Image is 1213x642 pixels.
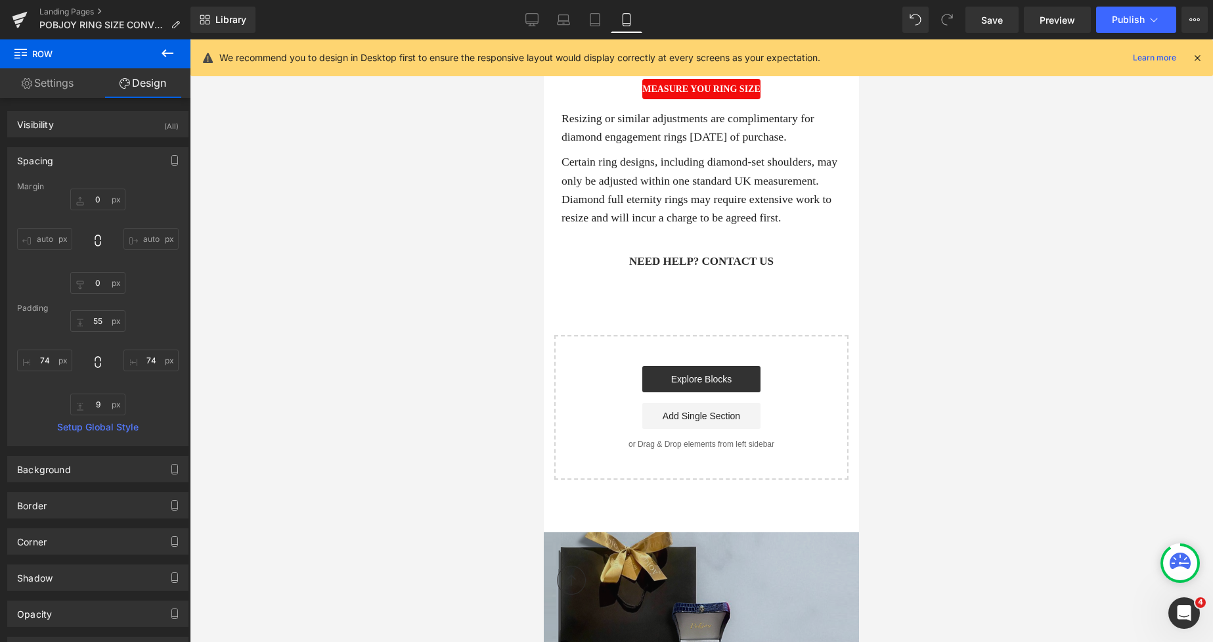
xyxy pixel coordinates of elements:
span: Publish [1112,14,1145,25]
a: Design [95,68,190,98]
a: Need help? Contact us [85,214,230,229]
span: 4 [1195,597,1206,608]
input: 0 [70,272,125,294]
a: Desktop [516,7,548,33]
iframe: Intercom live chat [1168,597,1200,629]
div: Opacity [17,601,52,620]
span: MEASURE YOU RING SIZE [99,45,217,55]
div: Shadow [17,565,53,584]
input: 0 [17,228,72,250]
span: Need help? Contact us [85,216,230,228]
input: 0 [17,350,72,371]
input: 0 [70,394,125,415]
a: Learn more [1128,50,1181,66]
button: Undo [902,7,929,33]
a: New Library [190,7,255,33]
a: Tablet [579,7,611,33]
div: Padding [17,304,179,313]
div: Background [17,457,71,475]
span: Save [981,13,1003,27]
span: Row [13,39,144,68]
input: 0 [70,189,125,210]
a: Mobile [611,7,642,33]
a: Landing Pages [39,7,190,17]
a: Laptop [548,7,579,33]
input: 0 [123,350,179,371]
div: Visibility [17,112,54,130]
p: Resizing or similar adjustments are complimentary for diamond engagement rings [DATE] of purchase. [18,70,300,106]
span: Library [215,14,246,26]
div: Spacing [17,148,53,166]
div: Margin [17,182,179,191]
a: Add Single Section [99,363,217,390]
button: More [1181,7,1208,33]
a: Explore Blocks [99,327,217,353]
span: POBJOY RING SIZE CONVERSION CHART [39,20,165,30]
a: Setup Global Style [17,422,179,432]
button: scroll top [13,526,42,555]
input: 0 [70,310,125,332]
span: Preview [1040,13,1075,27]
div: Border [17,493,47,511]
span: Certain ring designs, including diamond-set shoulders, may only be adjusted within one standard U... [18,116,294,185]
button: Publish [1096,7,1176,33]
a: Preview [1024,7,1091,33]
div: Corner [17,529,47,547]
a: MEASURE YOU RING SIZE [99,39,217,60]
input: 0 [123,228,179,250]
button: Redo [934,7,960,33]
p: We recommend you to design in Desktop first to ensure the responsive layout would display correct... [219,51,820,65]
div: (All) [164,112,179,133]
p: or Drag & Drop elements from left sidebar [32,400,284,409]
